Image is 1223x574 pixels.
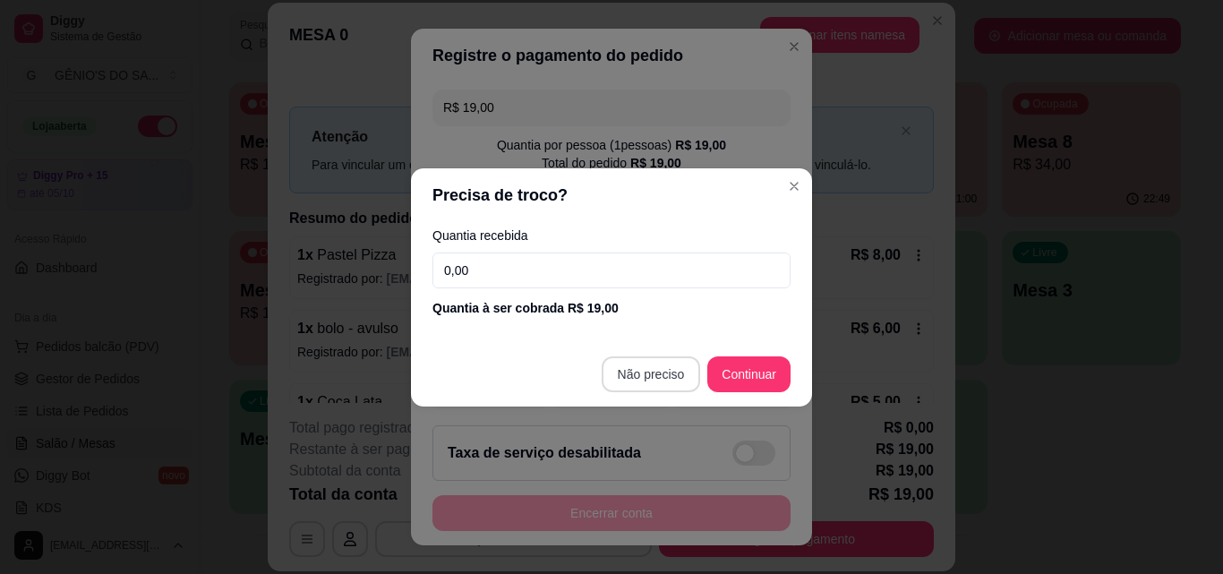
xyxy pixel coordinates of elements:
[780,172,808,201] button: Close
[432,229,791,242] label: Quantia recebida
[707,356,791,392] button: Continuar
[602,356,701,392] button: Não preciso
[411,168,812,222] header: Precisa de troco?
[432,299,791,317] div: Quantia à ser cobrada R$ 19,00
